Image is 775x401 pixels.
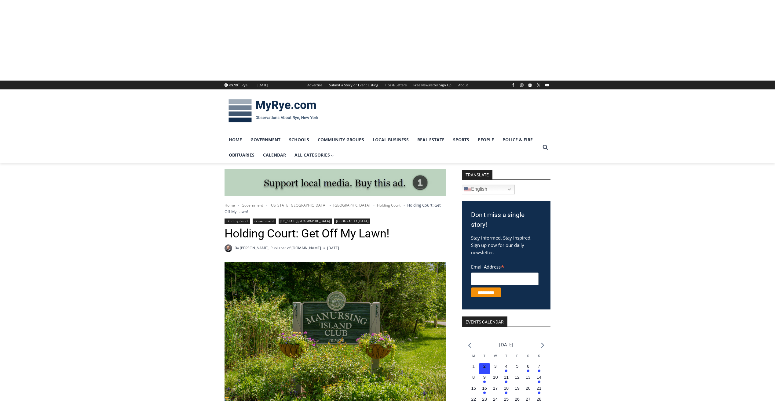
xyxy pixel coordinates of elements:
[468,385,479,396] button: 15
[225,169,446,197] img: support local media, buy this ad
[534,374,545,385] button: 14 Has events
[334,219,370,224] a: [GEOGRAPHIC_DATA]
[516,364,518,369] time: 5
[410,81,455,89] a: Free Newsletter Sign Up
[225,244,232,252] a: Author image
[468,342,471,348] a: Previous month
[462,170,492,179] strong: TRANSLATE
[279,219,332,224] a: [US_STATE][GEOGRAPHIC_DATA]
[527,354,529,358] span: S
[240,245,321,251] a: [PERSON_NAME], Publisher of [DOMAIN_NAME]
[523,354,534,363] div: Saturday
[239,82,240,85] span: F
[285,132,313,147] a: Schools
[490,374,501,385] button: 10
[479,385,490,396] button: 16 Has events
[523,363,534,374] button: 6 Has events
[290,147,338,163] a: All Categories
[515,375,520,380] time: 12
[468,363,479,374] button: 1
[523,374,534,385] button: 13
[537,375,542,380] time: 14
[326,81,382,89] a: Submit a Story or Event Listing
[526,386,531,391] time: 20
[535,81,542,89] a: X
[490,385,501,396] button: 17
[538,392,540,394] em: Has events
[538,354,540,358] span: S
[534,363,545,374] button: 7 Has events
[512,385,523,396] button: 19
[253,219,276,224] a: Government
[523,385,534,396] button: 20
[479,354,490,363] div: Tuesday
[518,81,525,89] a: Instagram
[471,234,541,256] p: Stay informed. Stay inspired. Sign up now for our daily newsletter.
[479,363,490,374] button: 2
[527,364,529,369] time: 6
[501,385,512,396] button: 18 Has events
[242,82,247,88] div: Rye
[483,381,486,383] em: Has events
[235,245,239,251] span: By
[516,354,518,358] span: F
[493,386,498,391] time: 17
[483,375,486,380] time: 9
[498,132,537,147] a: Police & Fire
[468,354,479,363] div: Monday
[512,374,523,385] button: 12
[472,354,475,358] span: M
[294,152,334,158] span: All Categories
[493,375,498,380] time: 10
[494,364,497,369] time: 3
[505,381,507,383] em: Has events
[313,132,368,147] a: Community Groups
[225,227,446,241] h1: Holding Court: Get Off My Lawn!
[512,354,523,363] div: Friday
[270,203,327,208] a: [US_STATE][GEOGRAPHIC_DATA]
[526,375,531,380] time: 13
[541,342,544,348] a: Next month
[510,81,517,89] a: Facebook
[462,316,507,327] h2: Events Calendar
[225,219,250,224] a: Holding Court
[259,147,290,163] a: Calendar
[304,81,471,89] nav: Secondary Navigation
[229,83,238,87] span: 65.19
[472,364,475,369] time: 1
[501,354,512,363] div: Thursday
[468,374,479,385] button: 8
[246,132,285,147] a: Government
[368,132,413,147] a: Local Business
[242,203,263,208] a: Government
[258,82,268,88] div: [DATE]
[505,392,507,394] em: Has events
[479,374,490,385] button: 9 Has events
[304,81,326,89] a: Advertise
[538,381,540,383] em: Has events
[377,203,400,208] a: Holding Court
[490,354,501,363] div: Wednesday
[490,363,501,374] button: 3
[534,385,545,396] button: 21 Has events
[505,364,507,369] time: 4
[462,185,515,194] a: English
[473,132,498,147] a: People
[504,386,509,391] time: 18
[237,203,239,208] span: >
[540,142,551,153] button: View Search Form
[543,81,551,89] a: YouTube
[265,203,267,208] span: >
[505,354,507,358] span: T
[471,210,541,229] h3: Don't miss a single story!
[501,374,512,385] button: 11 Has events
[494,354,497,358] span: W
[505,370,507,372] em: Has events
[482,386,487,391] time: 16
[512,363,523,374] button: 5
[538,370,540,372] em: Has events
